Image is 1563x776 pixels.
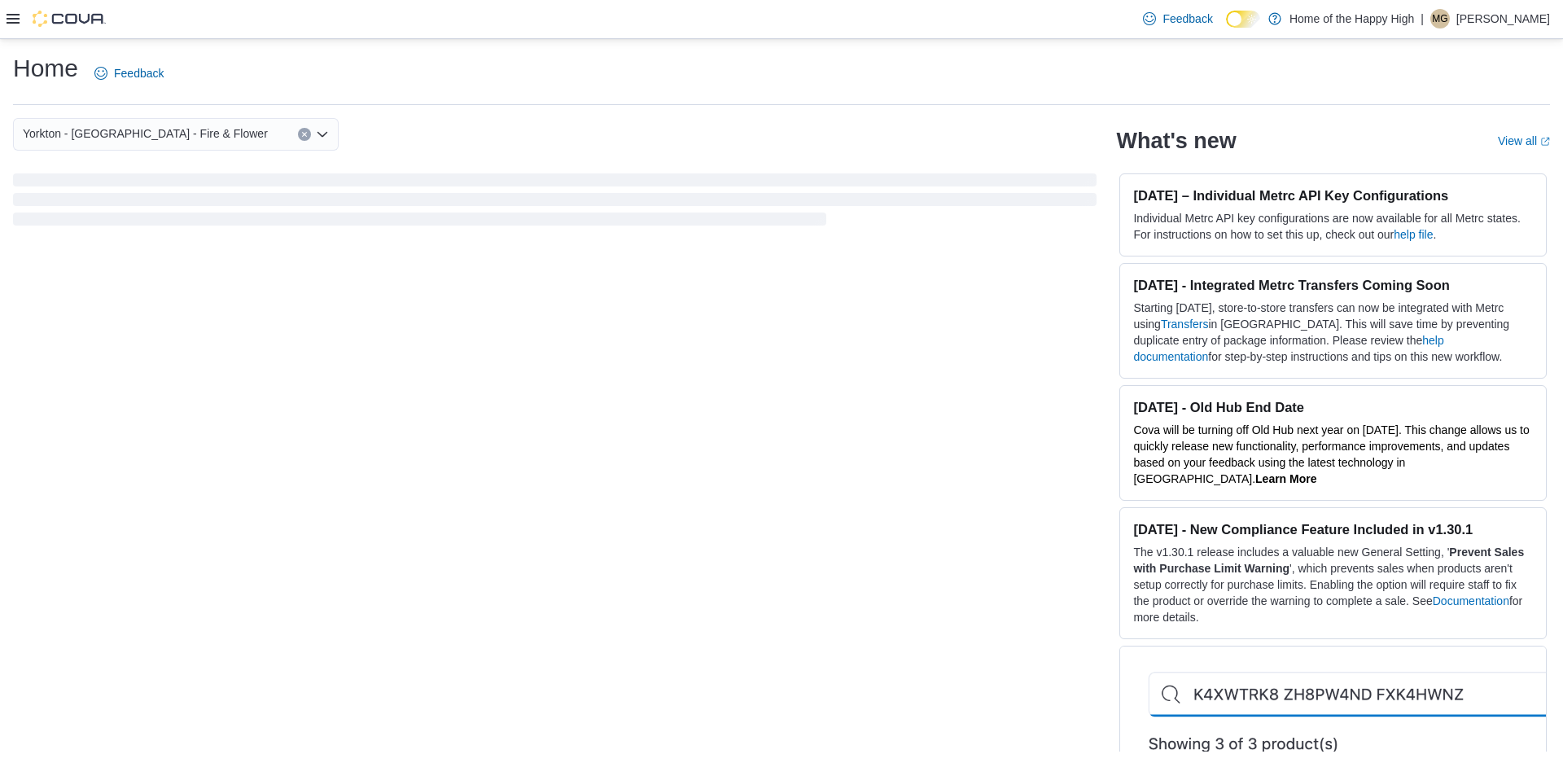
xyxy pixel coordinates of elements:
[114,65,164,81] span: Feedback
[1133,423,1529,485] span: Cova will be turning off Old Hub next year on [DATE]. This change allows us to quickly release ne...
[1133,544,1533,625] p: The v1.30.1 release includes a valuable new General Setting, ' ', which prevents sales when produ...
[1430,9,1450,28] div: Machaela Gardner
[1116,128,1236,154] h2: What's new
[316,128,329,141] button: Open list of options
[1226,11,1260,28] input: Dark Mode
[1162,11,1212,27] span: Feedback
[88,57,170,90] a: Feedback
[1255,472,1316,485] a: Learn More
[1133,546,1524,575] strong: Prevent Sales with Purchase Limit Warning
[1133,334,1443,363] a: help documentation
[1133,210,1533,243] p: Individual Metrc API key configurations are now available for all Metrc states. For instructions ...
[23,124,268,143] span: Yorkton - [GEOGRAPHIC_DATA] - Fire & Flower
[1133,187,1533,204] h3: [DATE] – Individual Metrc API Key Configurations
[1136,2,1219,35] a: Feedback
[1161,318,1209,331] a: Transfers
[1133,277,1533,293] h3: [DATE] - Integrated Metrc Transfers Coming Soon
[13,177,1097,229] span: Loading
[1289,9,1414,28] p: Home of the Happy High
[1432,9,1447,28] span: MG
[1540,137,1550,147] svg: External link
[1133,300,1533,365] p: Starting [DATE], store-to-store transfers can now be integrated with Metrc using in [GEOGRAPHIC_D...
[1133,399,1533,415] h3: [DATE] - Old Hub End Date
[1394,228,1433,241] a: help file
[1456,9,1550,28] p: [PERSON_NAME]
[1421,9,1424,28] p: |
[1498,134,1550,147] a: View allExternal link
[298,128,311,141] button: Clear input
[33,11,106,27] img: Cova
[1433,594,1509,607] a: Documentation
[13,52,78,85] h1: Home
[1133,521,1533,537] h3: [DATE] - New Compliance Feature Included in v1.30.1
